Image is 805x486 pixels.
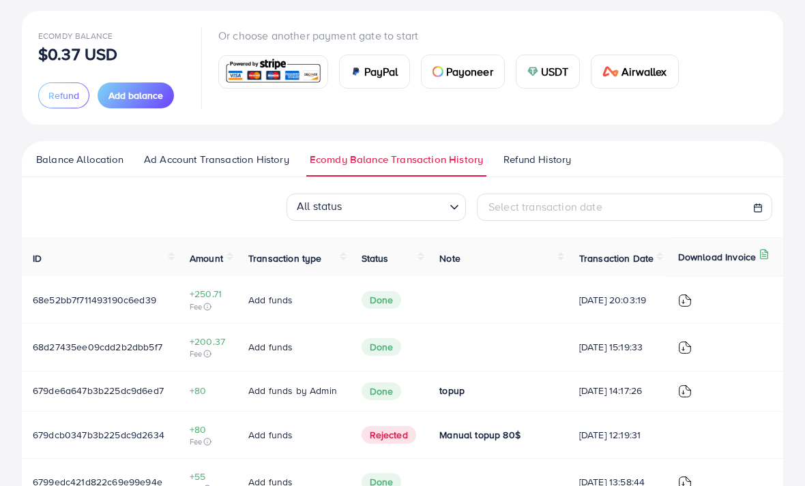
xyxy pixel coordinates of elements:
a: cardAirwallex [591,55,678,89]
div: Search for option [287,194,466,221]
span: [DATE] 12:19:31 [579,428,656,442]
span: topup [439,384,465,397]
span: Refund [48,89,79,102]
span: Fee [190,436,226,447]
img: card [527,66,538,77]
p: Or choose another payment gate to start [218,27,690,44]
span: +80 [190,423,226,436]
span: Status [362,252,389,265]
span: Payoneer [446,63,493,80]
img: ic-download-invoice.1f3c1b55.svg [678,384,692,398]
a: cardPayoneer [421,55,505,89]
span: +250.71 [190,287,226,301]
img: ic-download-invoice.1f3c1b55.svg [678,341,692,354]
span: Select transaction date [488,199,602,214]
img: card [223,57,323,87]
span: Refund History [503,152,571,167]
span: [DATE] 14:17:26 [579,384,656,397]
iframe: Chat [747,425,795,476]
button: Refund [38,82,89,108]
p: Download Invoice [678,249,757,265]
span: PayPal [364,63,398,80]
span: 679de6a647b3b225dc9d6ed7 [33,384,164,397]
img: card [602,66,619,77]
p: $0.37 USD [38,46,117,62]
span: Manual topup 80$ [439,428,521,442]
span: Transaction Date [579,252,654,265]
span: Done [362,338,402,356]
a: card [218,55,328,89]
button: Add balance [98,82,174,108]
span: Note [439,252,460,265]
span: 68e52bb7f711493190c6ed39 [33,293,156,307]
span: Fee [190,301,226,312]
span: +80 [190,384,226,397]
a: cardPayPal [339,55,410,89]
img: ic-download-invoice.1f3c1b55.svg [678,294,692,307]
span: Done [362,291,402,309]
span: 68d27435ee09cdd2b2dbb5f7 [33,340,162,354]
span: 679dcb0347b3b225dc9d2634 [33,428,164,442]
span: Done [362,382,402,400]
span: [DATE] 20:03:19 [579,293,656,307]
span: Add balance [108,89,163,102]
span: Rejected [362,426,416,444]
span: Add funds [248,428,293,442]
span: Transaction type [248,252,322,265]
span: Add funds by Admin [248,384,337,397]
span: Ecomdy Balance [38,30,113,42]
span: Fee [190,348,226,359]
span: Amount [190,252,223,265]
a: cardUSDT [516,55,581,89]
input: Search for option [347,196,444,217]
span: All status [294,195,345,217]
span: Ad Account Transaction History [144,152,289,167]
span: Ecomdy Balance Transaction History [310,152,483,167]
span: +200.37 [190,335,226,348]
img: card [351,66,362,77]
span: Add funds [248,293,293,307]
span: ID [33,252,42,265]
span: +55 [190,470,226,483]
span: Airwallex [621,63,667,80]
span: Add funds [248,340,293,354]
span: [DATE] 15:19:33 [579,340,656,354]
img: card [433,66,443,77]
span: USDT [541,63,569,80]
span: Balance Allocation [36,152,123,167]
